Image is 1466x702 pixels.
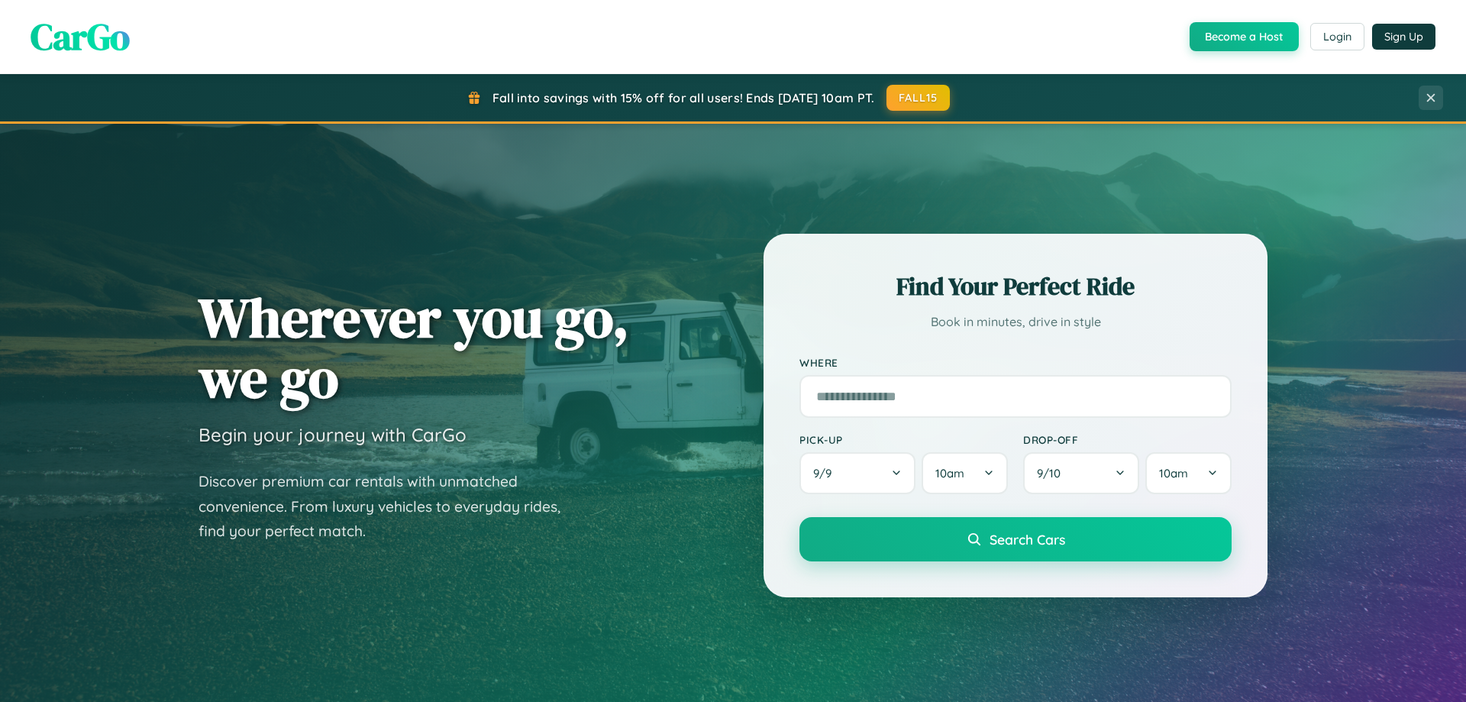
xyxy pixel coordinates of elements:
[886,85,951,111] button: FALL15
[922,452,1008,494] button: 10am
[1159,466,1188,480] span: 10am
[1037,466,1068,480] span: 9 / 10
[199,287,629,408] h1: Wherever you go, we go
[799,311,1232,333] p: Book in minutes, drive in style
[1145,452,1232,494] button: 10am
[492,90,875,105] span: Fall into savings with 15% off for all users! Ends [DATE] 10am PT.
[799,452,915,494] button: 9/9
[1310,23,1364,50] button: Login
[990,531,1065,548] span: Search Cars
[199,423,467,446] h3: Begin your journey with CarGo
[799,270,1232,303] h2: Find Your Perfect Ride
[1190,22,1299,51] button: Become a Host
[799,517,1232,561] button: Search Cars
[799,356,1232,369] label: Where
[935,466,964,480] span: 10am
[1372,24,1435,50] button: Sign Up
[813,466,839,480] span: 9 / 9
[1023,433,1232,446] label: Drop-off
[199,469,580,544] p: Discover premium car rentals with unmatched convenience. From luxury vehicles to everyday rides, ...
[31,11,130,62] span: CarGo
[799,433,1008,446] label: Pick-up
[1023,452,1139,494] button: 9/10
